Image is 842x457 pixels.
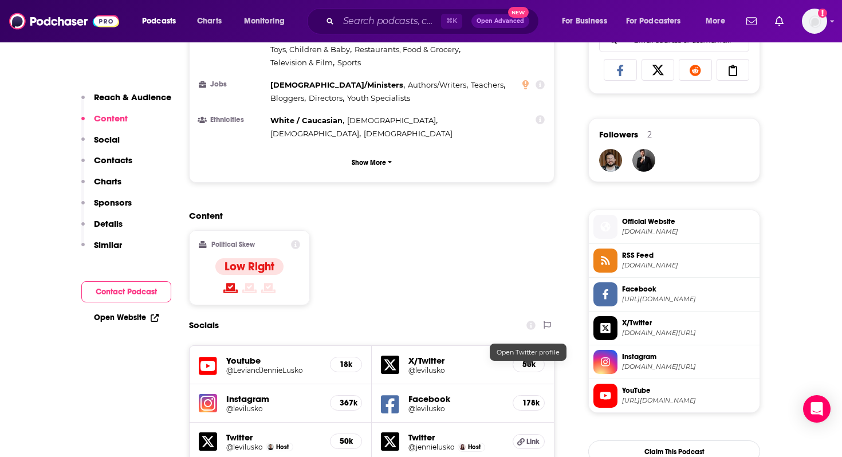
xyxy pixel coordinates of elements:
span: RSS Feed [622,250,755,261]
span: Host [276,443,289,451]
svg: Add a profile image [818,9,827,18]
img: User Profile [802,9,827,34]
h4: Low Right [225,259,274,274]
button: Contacts [81,155,132,176]
span: Link [526,437,540,446]
span: instagram.com/levilusko [622,363,755,371]
h5: @levilusko [408,404,503,413]
img: iconImage [199,394,217,412]
a: Facebook[URL][DOMAIN_NAME] [593,282,755,306]
p: Reach & Audience [94,92,171,103]
p: Charts [94,176,121,187]
h5: Twitter [408,432,503,443]
a: Podchaser - Follow, Share and Rate Podcasts [9,10,119,32]
p: Social [94,134,120,145]
button: open menu [554,12,621,30]
span: Official Website [622,216,755,227]
span: For Podcasters [626,13,681,29]
a: X/Twitter[DOMAIN_NAME][URL] [593,316,755,340]
button: Details [81,218,123,239]
span: [DEMOGRAPHIC_DATA] [347,116,436,125]
span: , [347,114,438,127]
a: Instagram[DOMAIN_NAME][URL] [593,350,755,374]
button: open menu [619,12,698,30]
span: YouTube [622,385,755,396]
a: Show notifications dropdown [770,11,788,31]
a: @LeviandJennieLusko [226,366,321,375]
h5: Youtube [226,355,321,366]
a: Official Website[DOMAIN_NAME] [593,215,755,239]
span: Authors/Writers [408,80,466,89]
a: @levilusko [226,443,263,451]
span: Monitoring [244,13,285,29]
span: https://www.facebook.com/levilusko [622,295,755,304]
button: Content [81,113,128,134]
a: Link [513,434,545,449]
span: Teachers [471,80,503,89]
p: Sponsors [94,197,132,208]
input: Search podcasts, credits, & more... [339,12,441,30]
span: For Business [562,13,607,29]
button: Charts [81,176,121,197]
h5: 367k [340,398,352,408]
span: More [706,13,725,29]
span: Bloggers [270,93,304,103]
a: Charts [190,12,229,30]
h5: Facebook [408,393,503,404]
h3: Ethnicities [199,116,266,124]
button: Contact Podcast [81,281,171,302]
div: Open Twitter profile [490,344,566,361]
div: Open Intercom Messenger [803,395,831,423]
div: 2 [647,129,652,140]
a: Share on Reddit [679,59,712,81]
button: Show profile menu [802,9,827,34]
button: Reach & Audience [81,92,171,113]
span: , [355,43,461,56]
span: accessmore.com [622,261,755,270]
span: , [270,43,352,56]
span: , [270,78,405,92]
p: Details [94,218,123,229]
span: Followers [599,129,638,140]
button: Open AdvancedNew [471,14,529,28]
h5: 178k [522,398,535,408]
span: Restaurants, Food & Grocery [355,45,459,54]
span: , [309,92,344,105]
a: RSS Feed[DOMAIN_NAME] [593,249,755,273]
img: jaxhernandez [599,149,622,172]
h2: Content [189,210,545,221]
span: Directors [309,93,343,103]
button: open menu [236,12,300,30]
span: Charts [197,13,222,29]
h3: Jobs [199,81,266,88]
h5: Instagram [226,393,321,404]
span: [DEMOGRAPHIC_DATA] [270,129,359,138]
p: Contacts [94,155,132,166]
h2: Socials [189,314,219,336]
span: , [270,127,361,140]
span: accessmore.com [622,227,755,236]
a: Share on Facebook [604,59,637,81]
span: Youth Specialists [347,93,410,103]
a: @levilusko [408,366,503,375]
button: Social [81,134,120,155]
a: @levilusko [226,404,321,413]
span: Host [468,443,481,451]
span: , [270,114,344,127]
span: Toys, Children & Baby [270,45,350,54]
button: Similar [81,239,122,261]
h5: Twitter [226,432,321,443]
img: Jennie Lusko [459,444,466,450]
button: Show More [199,152,545,173]
p: Content [94,113,128,124]
h5: 18k [340,360,352,369]
button: open menu [134,12,191,30]
a: Share on X/Twitter [642,59,675,81]
a: YouTube[URL][DOMAIN_NAME] [593,384,755,408]
span: Open Advanced [477,18,524,24]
